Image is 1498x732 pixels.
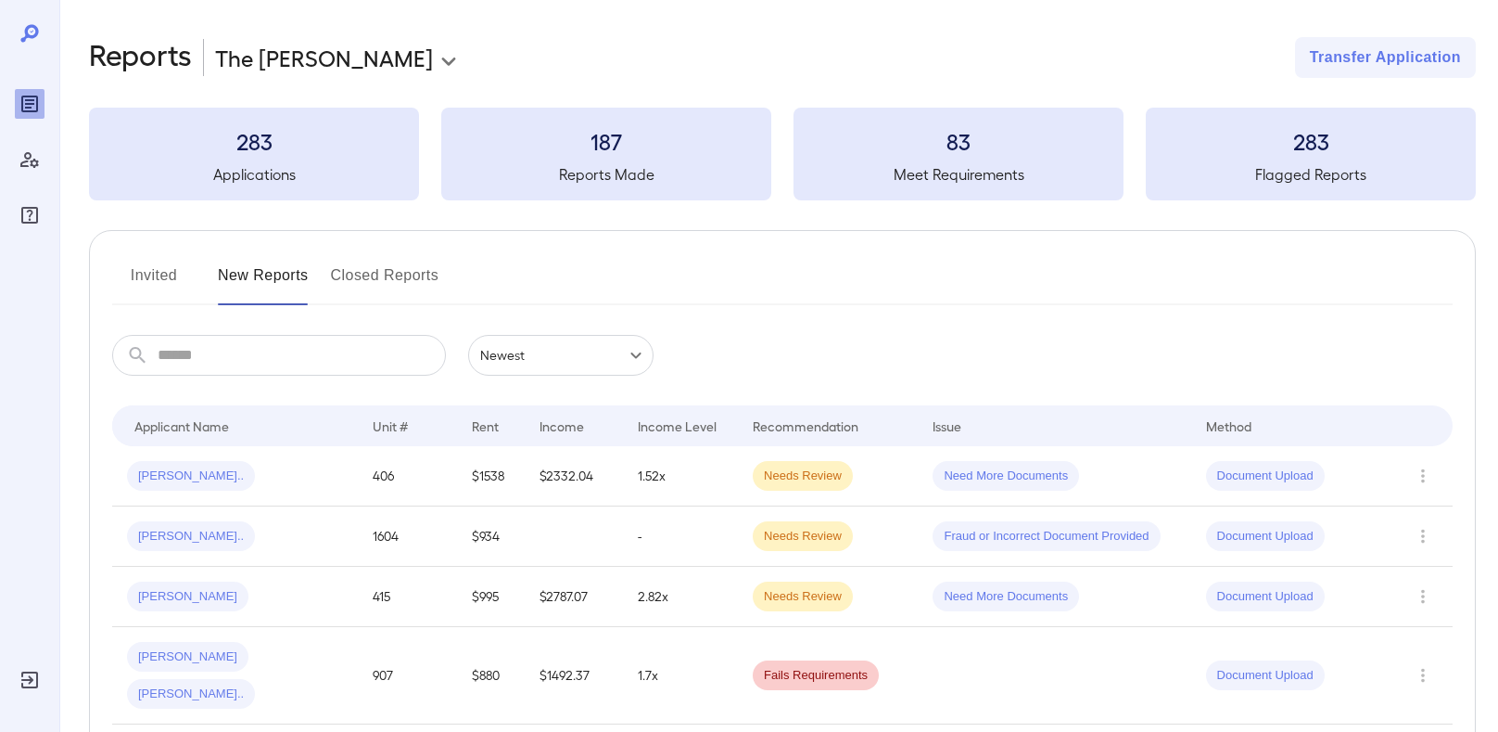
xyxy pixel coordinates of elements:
button: Closed Reports [331,261,439,305]
td: $934 [457,507,525,567]
h5: Flagged Reports [1146,163,1476,186]
td: 415 [358,567,456,627]
div: Newest [468,335,654,376]
td: $1538 [457,446,525,507]
button: Invited [112,261,196,305]
div: Applicant Name [134,415,229,437]
span: [PERSON_NAME].. [127,528,255,546]
span: Needs Review [753,528,853,546]
button: Transfer Application [1295,37,1476,78]
span: Need More Documents [933,468,1079,485]
button: Row Actions [1408,461,1438,491]
summary: 283Applications187Reports Made83Meet Requirements283Flagged Reports [89,108,1476,200]
td: $995 [457,567,525,627]
td: 907 [358,627,456,725]
td: $880 [457,627,525,725]
td: $2332.04 [525,446,623,507]
div: Rent [472,415,501,437]
td: 1.7x [623,627,738,725]
td: 1.52x [623,446,738,507]
h3: 187 [441,126,771,156]
h3: 283 [89,126,419,156]
h2: Reports [89,37,192,78]
span: Document Upload [1206,528,1325,546]
span: Document Upload [1206,588,1325,606]
span: Document Upload [1206,468,1325,485]
td: 2.82x [623,567,738,627]
h5: Reports Made [441,163,771,186]
div: Income Level [638,415,717,437]
td: 406 [358,446,456,507]
div: Recommendation [753,415,858,437]
td: 1604 [358,507,456,567]
span: [PERSON_NAME] [127,649,248,666]
button: Row Actions [1408,661,1438,690]
td: - [623,507,738,567]
h3: 283 [1146,126,1476,156]
span: Fails Requirements [753,667,879,685]
h3: 83 [793,126,1123,156]
td: $2787.07 [525,567,623,627]
button: New Reports [218,261,309,305]
button: Row Actions [1408,521,1438,551]
span: Document Upload [1206,667,1325,685]
div: Reports [15,89,44,119]
div: Issue [933,415,962,437]
div: Method [1206,415,1251,437]
div: Unit # [373,415,408,437]
div: Manage Users [15,145,44,174]
span: Fraud or Incorrect Document Provided [933,528,1160,546]
p: The [PERSON_NAME] [215,43,433,72]
span: Needs Review [753,468,853,485]
span: Needs Review [753,588,853,606]
h5: Meet Requirements [793,163,1123,186]
td: $1492.37 [525,627,623,725]
span: [PERSON_NAME].. [127,468,255,485]
span: [PERSON_NAME] [127,588,248,606]
span: [PERSON_NAME].. [127,686,255,703]
div: Log Out [15,665,44,695]
button: Row Actions [1408,582,1438,611]
h5: Applications [89,163,419,186]
div: Income [540,415,584,437]
div: FAQ [15,200,44,230]
span: Need More Documents [933,588,1079,606]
